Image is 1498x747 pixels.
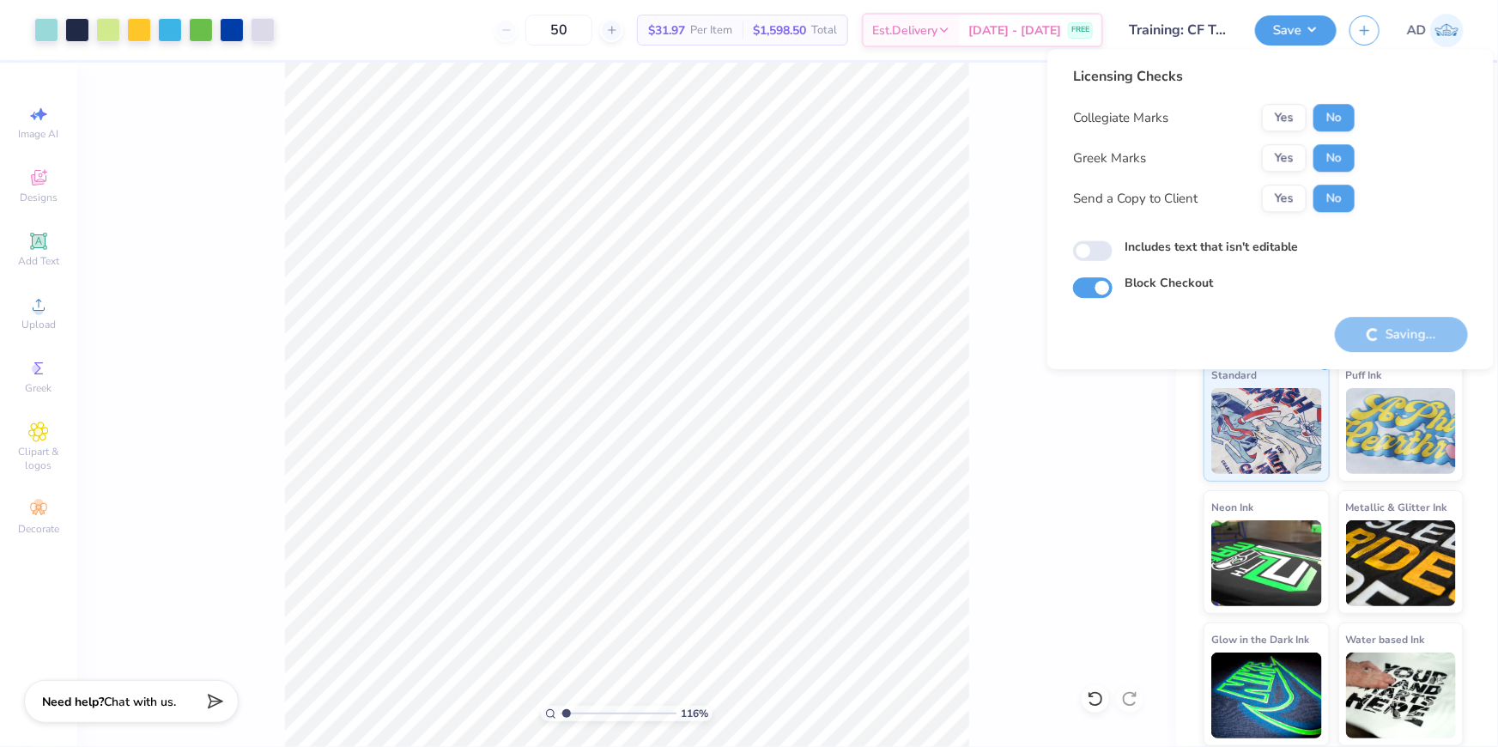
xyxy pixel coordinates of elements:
[26,381,52,395] span: Greek
[18,254,59,268] span: Add Text
[104,694,176,710] span: Chat with us.
[968,21,1061,39] span: [DATE] - [DATE]
[1346,630,1425,648] span: Water based Ink
[1211,520,1322,606] img: Neon Ink
[1313,104,1355,131] button: No
[19,127,59,141] span: Image AI
[1346,498,1447,516] span: Metallic & Glitter Ink
[811,21,837,39] span: Total
[18,522,59,536] span: Decorate
[1211,388,1322,474] img: Standard
[42,694,104,710] strong: Need help?
[1262,144,1307,172] button: Yes
[1262,185,1307,212] button: Yes
[1262,104,1307,131] button: Yes
[1346,388,1457,474] img: Puff Ink
[1125,238,1298,256] label: Includes text that isn't editable
[1407,14,1464,47] a: AD
[681,706,708,721] span: 116 %
[1313,144,1355,172] button: No
[648,21,685,39] span: $31.97
[1407,21,1426,40] span: AD
[1073,66,1355,87] div: Licensing Checks
[1125,275,1213,293] label: Block Checkout
[872,21,937,39] span: Est. Delivery
[1211,653,1322,738] img: Glow in the Dark Ink
[1346,366,1382,384] span: Puff Ink
[1116,13,1242,47] input: Untitled Design
[1346,520,1457,606] img: Metallic & Glitter Ink
[9,445,69,472] span: Clipart & logos
[1073,189,1198,209] div: Send a Copy to Client
[1255,15,1337,46] button: Save
[1073,108,1168,128] div: Collegiate Marks
[1211,366,1257,384] span: Standard
[753,21,806,39] span: $1,598.50
[1430,14,1464,47] img: Aldro Dalugdog
[690,21,732,39] span: Per Item
[1211,498,1253,516] span: Neon Ink
[21,318,56,331] span: Upload
[20,191,58,204] span: Designs
[1313,185,1355,212] button: No
[1346,653,1457,738] img: Water based Ink
[1071,24,1089,36] span: FREE
[1211,630,1309,648] span: Glow in the Dark Ink
[525,15,592,46] input: – –
[1073,149,1146,168] div: Greek Marks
